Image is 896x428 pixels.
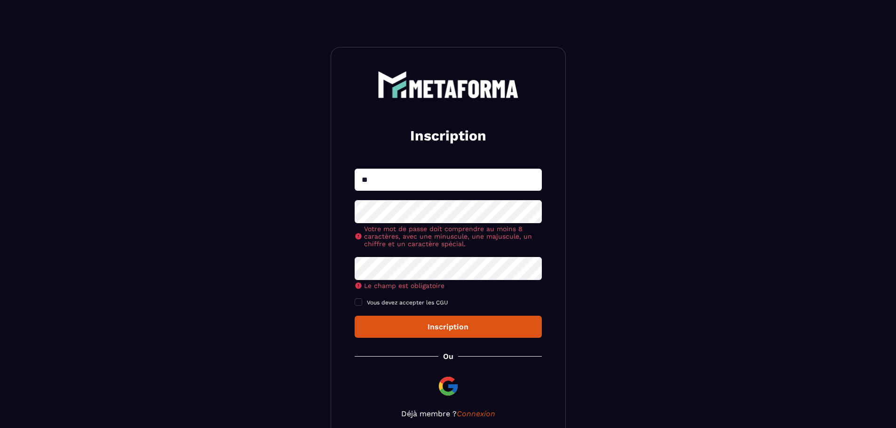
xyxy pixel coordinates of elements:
[367,299,448,306] span: Vous devez accepter les CGU
[378,71,519,98] img: logo
[362,322,534,331] div: Inscription
[364,225,542,248] span: Votre mot de passe doit comprendre au moins 8 caractères, avec une minuscule, une majuscule, un c...
[437,375,460,397] img: google
[364,282,444,289] span: Le champ est obligatoire
[355,71,542,98] a: logo
[366,126,531,145] h2: Inscription
[355,316,542,338] button: Inscription
[355,409,542,418] p: Déjà membre ?
[457,409,495,418] a: Connexion
[443,352,453,361] p: Ou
